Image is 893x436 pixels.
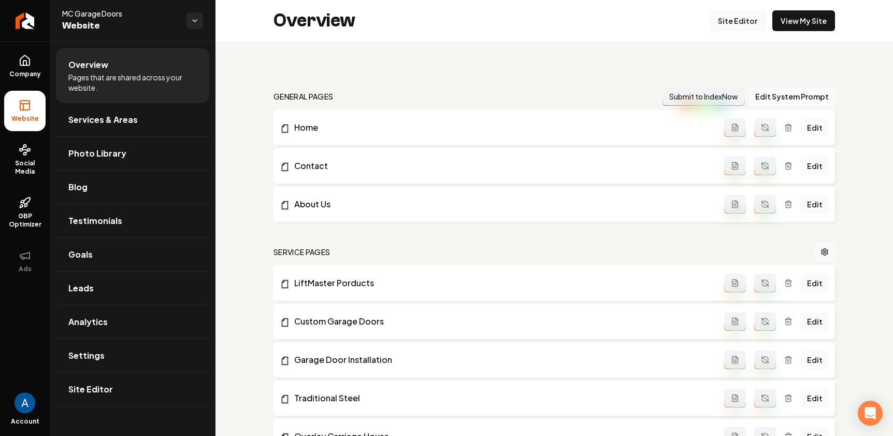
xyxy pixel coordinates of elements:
[801,118,829,137] a: Edit
[4,212,46,229] span: GBP Optimizer
[68,316,108,328] span: Analytics
[56,339,209,372] a: Settings
[56,238,209,271] a: Goals
[68,215,122,227] span: Testimonials
[280,277,724,289] a: LiftMaster Porducts
[273,10,355,31] h2: Overview
[4,188,46,237] a: GBP Optimizer
[801,350,829,369] a: Edit
[56,103,209,136] a: Services & Areas
[62,19,178,33] span: Website
[662,87,745,106] button: Submit to IndexNow
[7,115,43,123] span: Website
[280,354,724,366] a: Garage Door Installation
[273,91,334,102] h2: general pages
[15,392,35,413] button: Open user button
[724,312,746,331] button: Add admin page prompt
[4,46,46,87] a: Company
[280,160,724,172] a: Contact
[724,274,746,292] button: Add admin page prompt
[280,315,724,328] a: Custom Garage Doors
[68,114,138,126] span: Services & Areas
[709,10,766,31] a: Site Editor
[16,12,35,29] img: Rebolt Logo
[724,157,746,175] button: Add admin page prompt
[11,417,39,426] span: Account
[801,312,829,331] a: Edit
[56,204,209,237] a: Testimonials
[15,265,36,273] span: Ads
[56,373,209,406] a: Site Editor
[56,305,209,339] a: Analytics
[4,159,46,176] span: Social Media
[15,392,35,413] img: Andrew Magana
[4,241,46,282] button: Ads
[273,247,330,257] h2: Service Pages
[4,135,46,184] a: Social Media
[858,401,883,426] div: Open Intercom Messenger
[68,72,197,93] span: Pages that are shared across your website.
[68,248,93,261] span: Goals
[68,282,94,294] span: Leads
[5,70,45,78] span: Company
[56,272,209,305] a: Leads
[772,10,835,31] a: View My Site
[68,349,105,362] span: Settings
[68,59,108,71] span: Overview
[68,181,88,193] span: Blog
[801,195,829,214] a: Edit
[724,350,746,369] button: Add admin page prompt
[56,171,209,204] a: Blog
[280,121,724,134] a: Home
[724,195,746,214] button: Add admin page prompt
[724,389,746,407] button: Add admin page prompt
[68,383,113,396] span: Site Editor
[801,274,829,292] a: Edit
[62,8,178,19] span: MC Garage Doors
[724,118,746,137] button: Add admin page prompt
[280,198,724,210] a: About Us
[280,392,724,404] a: Traditional Steel
[749,87,835,106] button: Edit System Prompt
[68,147,126,160] span: Photo Library
[801,157,829,175] a: Edit
[801,389,829,407] a: Edit
[56,137,209,170] a: Photo Library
